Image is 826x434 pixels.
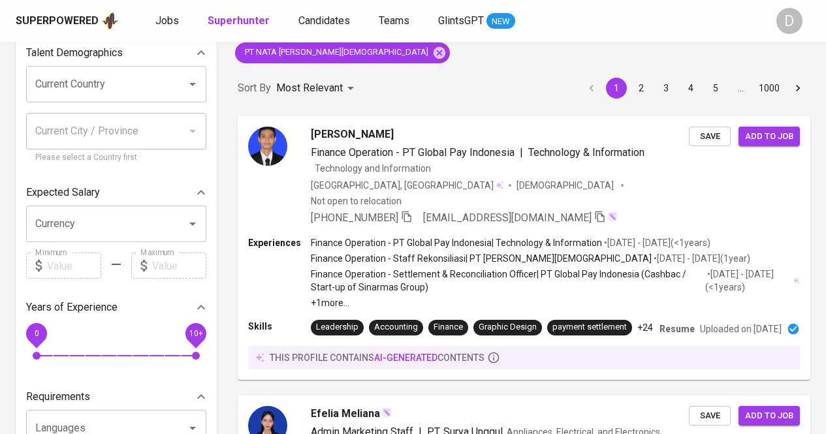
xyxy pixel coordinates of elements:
[739,127,800,147] button: Add to job
[695,409,724,424] span: Save
[208,13,272,29] a: Superhunter
[516,179,616,192] span: [DEMOGRAPHIC_DATA]
[35,151,197,164] p: Please select a Country first
[155,13,182,29] a: Jobs
[311,211,398,224] span: [PHONE_NUMBER]
[637,321,653,334] p: +24
[248,320,311,333] p: Skills
[311,268,705,294] p: Finance Operation - Settlement & Reconciliation Officer | PT Global Pay Indonesia (Cashbac / Star...
[311,127,394,142] span: [PERSON_NAME]
[155,14,179,27] span: Jobs
[248,127,287,166] img: d2cf66e21996ca33bf149bc45ec46b5e.jpg
[311,252,652,265] p: Finance Operation - Staff Rekonsiliasi | PT [PERSON_NAME][DEMOGRAPHIC_DATA]
[311,194,402,208] p: Not open to relocation
[311,146,515,159] span: Finance Operation - PT Global Pay Indonesia
[311,406,380,422] span: Efelia Meliana
[298,13,353,29] a: Candidates
[379,14,409,27] span: Teams
[438,14,484,27] span: GlintsGPT
[607,211,618,222] img: magic_wand.svg
[479,321,537,333] div: Graphic Design
[26,179,206,206] div: Expected Salary
[755,78,784,99] button: Go to page 1000
[705,268,791,294] p: • [DATE] - [DATE] ( <1 years )
[248,236,311,249] p: Experiences
[689,127,731,147] button: Save
[26,389,90,405] p: Requirements
[787,78,808,99] button: Go to next page
[183,215,202,233] button: Open
[528,146,644,159] span: Technology & Information
[298,14,350,27] span: Candidates
[374,352,437,363] span: AI-generated
[745,129,793,144] span: Add to job
[705,78,726,99] button: Go to page 5
[520,145,523,161] span: |
[631,78,652,99] button: Go to page 2
[26,40,206,66] div: Talent Demographics
[438,13,515,29] a: GlintsGPT NEW
[689,406,731,426] button: Save
[739,406,800,426] button: Add to job
[26,300,118,315] p: Years of Experience
[183,75,202,93] button: Open
[270,351,484,364] p: this profile contains contents
[16,11,119,31] a: Superpoweredapp logo
[34,329,39,338] span: 0
[235,42,450,63] div: PT NATA [PERSON_NAME][DEMOGRAPHIC_DATA]
[606,78,627,99] button: page 1
[276,76,358,101] div: Most Relevant
[26,294,206,320] div: Years of Experience
[379,13,412,29] a: Teams
[680,78,701,99] button: Go to page 4
[434,321,463,333] div: Finance
[26,45,123,61] p: Talent Demographics
[235,46,436,59] span: PT NATA [PERSON_NAME][DEMOGRAPHIC_DATA]
[776,8,802,34] div: D
[602,236,710,249] p: • [DATE] - [DATE] ( <1 years )
[311,179,503,192] div: [GEOGRAPHIC_DATA], [GEOGRAPHIC_DATA]
[238,80,271,96] p: Sort By
[552,321,627,333] div: payment settlement
[579,78,810,99] nav: pagination navigation
[47,253,101,279] input: Value
[26,384,206,410] div: Requirements
[101,11,119,31] img: app logo
[208,14,270,27] b: Superhunter
[316,321,358,333] div: Leadership
[311,236,602,249] p: Finance Operation - PT Global Pay Indonesia | Technology & Information
[238,116,810,380] a: [PERSON_NAME]Finance Operation - PT Global Pay Indonesia|Technology & InformationTechnology and I...
[730,82,751,95] div: …
[656,78,676,99] button: Go to page 3
[276,80,343,96] p: Most Relevant
[695,129,724,144] span: Save
[486,15,515,28] span: NEW
[659,322,695,335] p: Resume
[381,407,392,418] img: magic_wand.svg
[152,253,206,279] input: Value
[16,14,99,29] div: Superpowered
[423,211,592,224] span: [EMAIL_ADDRESS][DOMAIN_NAME]
[700,322,782,335] p: Uploaded on [DATE]
[652,252,750,265] p: • [DATE] - [DATE] ( 1 year )
[315,163,431,174] span: Technology and Information
[311,296,800,309] p: +1 more ...
[745,409,793,424] span: Add to job
[189,329,202,338] span: 10+
[26,185,100,200] p: Expected Salary
[374,321,418,333] div: Accounting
